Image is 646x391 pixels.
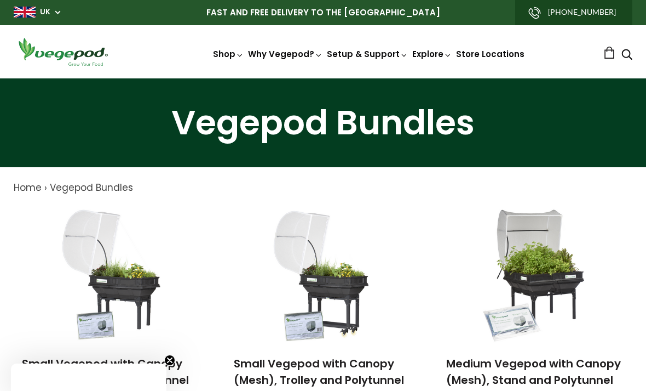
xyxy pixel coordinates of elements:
a: Store Locations [456,48,524,60]
nav: breadcrumbs [14,181,632,195]
img: gb_large.png [14,7,36,18]
img: Vegepod [14,36,112,67]
img: Small Vegepod with Canopy (Mesh), Trolley and Polytunnel Cover [266,206,380,343]
a: Why Vegepod? [248,48,322,60]
img: Medium Vegepod with Canopy (Mesh), Stand and Polytunnel cover - PRE-ORDER - Estimated Ship Date S... [477,206,592,343]
a: Home [14,181,42,194]
a: UK [40,7,50,18]
img: Small Vegepod with Canopy (Mesh), Stand and Polytunnel Cover [54,206,169,343]
span: › [44,181,47,194]
a: Explore [412,48,452,60]
a: Vegepod Bundles [50,181,133,194]
a: Shop [213,48,244,60]
div: Close teaser [11,364,166,391]
a: Setup & Support [327,48,408,60]
a: Search [621,50,632,61]
button: Close teaser [164,355,175,366]
h1: Vegepod Bundles [14,106,632,140]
